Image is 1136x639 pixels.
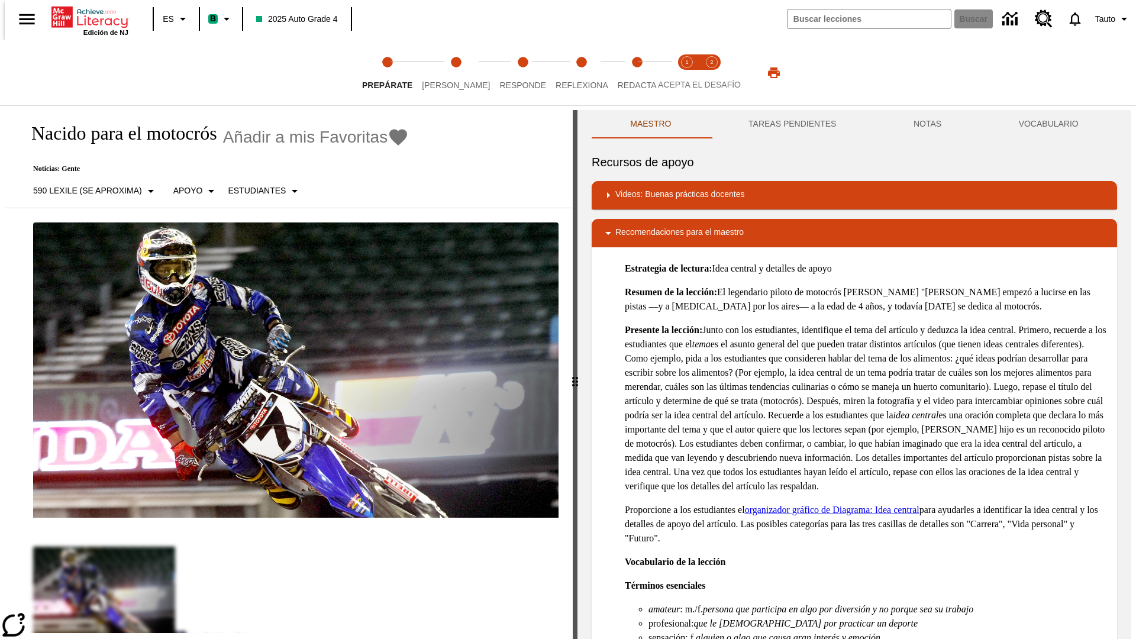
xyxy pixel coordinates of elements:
button: Acepta el desafío contesta step 2 of 2 [695,40,729,105]
p: Idea central y detalles de apoyo [625,262,1108,276]
button: Prepárate step 1 of 5 [353,40,422,105]
strong: Estrategia de lectura: [625,263,712,273]
a: Centro de recursos, Se abrirá en una pestaña nueva. [1028,3,1060,35]
div: activity [577,110,1131,639]
p: Noticias: Gente [19,164,409,173]
button: NOTAS [875,110,980,138]
div: Videos: Buenas prácticas docentes [592,181,1117,209]
strong: Presente la lección: [625,325,702,335]
span: ACEPTA EL DESAFÍO [658,80,741,89]
p: Proporcione a los estudiantes el para ayudarles a identificar la idea central y los detalles de a... [625,503,1108,546]
h1: Nacido para el motocrós [19,122,217,144]
text: 2 [710,59,713,65]
button: Maestro [592,110,710,138]
button: Abrir el menú lateral [9,2,44,37]
em: persona que participa en algo por diversión y no porque sea su trabajo [703,604,973,614]
button: Añadir a mis Favoritas - Nacido para el motocrós [223,127,409,147]
em: idea central [893,410,939,420]
p: Videos: Buenas prácticas docentes [615,188,744,202]
button: Responde step 3 of 5 [490,40,556,105]
span: B [210,11,216,26]
h6: Recursos de apoyo [592,153,1117,172]
div: Pulsa la tecla de intro o la barra espaciadora y luego presiona las flechas de derecha e izquierd... [573,110,577,639]
button: Acepta el desafío lee step 1 of 2 [670,40,704,105]
button: VOCABULARIO [980,110,1117,138]
a: Notificaciones [1060,4,1090,34]
button: Seleccione Lexile, 590 Lexile (Se aproxima) [28,180,163,202]
span: 2025 Auto Grade 4 [256,13,338,25]
span: [PERSON_NAME] [422,80,490,90]
button: Seleccionar estudiante [223,180,306,202]
p: Recomendaciones para el maestro [615,226,744,240]
input: Buscar campo [788,9,951,28]
div: reading [5,110,573,633]
button: Imprimir [755,62,793,83]
em: que le [DEMOGRAPHIC_DATA] por practicar un deporte [693,618,918,628]
span: Reflexiona [556,80,608,90]
button: Redacta step 5 of 5 [608,40,666,105]
span: Prepárate [362,80,412,90]
p: Junto con los estudiantes, identifique el tema del artículo y deduzca la idea central. Primero, r... [625,323,1108,493]
li: profesional: [648,617,1108,631]
strong: Vocabulario de la lección [625,557,726,567]
strong: Términos esenciales [625,580,705,590]
button: Lee step 2 of 5 [412,40,499,105]
em: tema [692,339,711,349]
span: Redacta [618,80,657,90]
button: Perfil/Configuración [1090,8,1136,30]
p: 590 Lexile (Se aproxima) [33,185,142,197]
text: 1 [685,59,688,65]
a: Centro de información [995,3,1028,35]
li: : m./f. [648,602,1108,617]
a: organizador gráfico de Diagrama: Idea central [745,505,919,515]
div: Portada [51,4,128,36]
span: ES [163,13,174,25]
button: TAREAS PENDIENTES [710,110,875,138]
span: Añadir a mis Favoritas [223,128,388,147]
p: El legendario piloto de motocrós [PERSON_NAME] "[PERSON_NAME] empezó a lucirse en las pistas —y a... [625,285,1108,314]
button: Boost El color de la clase es verde menta. Cambiar el color de la clase. [204,8,238,30]
button: Reflexiona step 4 of 5 [546,40,618,105]
img: El corredor de motocrós James Stewart vuela por los aires en su motocicleta de montaña [33,222,559,518]
span: Edición de NJ [83,29,128,36]
button: Tipo de apoyo, Apoyo [169,180,224,202]
strong: Resumen de la lección: [625,287,717,297]
em: amateur [648,604,680,614]
p: Apoyo [173,185,203,197]
p: Estudiantes [228,185,286,197]
button: Lenguaje: ES, Selecciona un idioma [157,8,195,30]
div: Instructional Panel Tabs [592,110,1117,138]
span: Tauto [1095,13,1115,25]
span: Responde [499,80,546,90]
div: Recomendaciones para el maestro [592,219,1117,247]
